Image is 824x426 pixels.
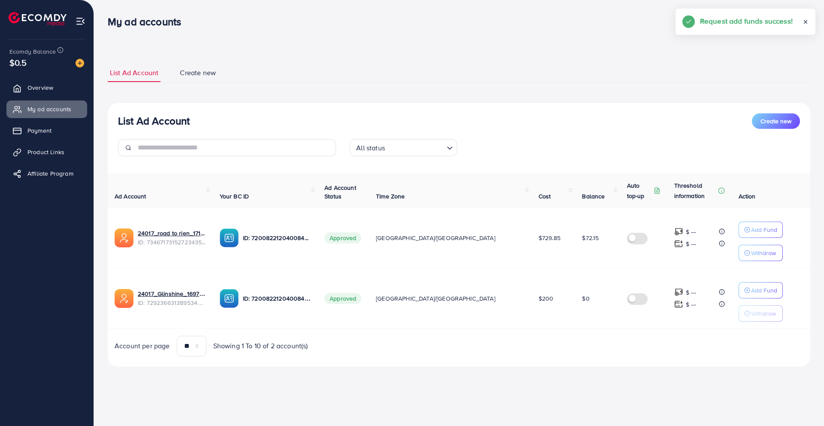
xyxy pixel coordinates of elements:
span: Cost [539,192,551,201]
img: ic-ba-acc.ded83a64.svg [220,228,239,247]
a: Overview [6,79,87,96]
iframe: Chat [788,387,818,420]
div: <span class='underline'>24017_road to rien_1710540979752</span></br>7346717315272343553 [138,229,206,246]
span: Product Links [27,148,64,156]
span: All status [354,142,387,154]
p: ID: 7200822120400846850 [243,233,311,243]
p: Add Fund [751,285,777,295]
span: $729.85 [539,234,560,242]
span: Approved [324,232,361,243]
span: ID: 7346717315272343553 [138,238,206,246]
a: Product Links [6,143,87,161]
img: ic-ads-acc.e4c84228.svg [115,289,133,308]
span: Showing 1 To 10 of 2 account(s) [213,341,308,351]
button: Add Fund [739,222,783,238]
span: Payment [27,126,51,135]
p: $ --- [686,287,697,298]
h3: My ad accounts [108,15,188,28]
button: Create new [752,113,800,129]
a: Affiliate Program [6,165,87,182]
p: Auto top-up [627,180,652,201]
a: My ad accounts [6,100,87,118]
span: Account per page [115,341,170,351]
a: 24017_road to rien_1710540979752 [138,229,206,237]
p: Threshold information [674,180,716,201]
img: top-up amount [674,227,683,236]
button: Add Fund [739,282,783,298]
button: Withdraw [739,305,783,322]
span: Create new [760,117,791,125]
img: menu [76,16,85,26]
button: Withdraw [739,245,783,261]
span: $0.5 [9,56,27,69]
span: Time Zone [376,192,405,201]
span: Overview [27,83,53,92]
h5: Request add funds success! [700,15,793,27]
span: Ad Account Status [324,183,356,201]
a: Payment [6,122,87,139]
img: top-up amount [674,288,683,297]
img: logo [9,12,67,25]
div: Search for option [350,139,457,156]
img: ic-ba-acc.ded83a64.svg [220,289,239,308]
input: Search for option [388,140,443,154]
span: $200 [539,294,554,303]
span: Create new [180,68,216,78]
h3: List Ad Account [118,115,190,127]
p: Withdraw [751,248,776,258]
img: top-up amount [674,300,683,309]
img: image [76,59,84,67]
p: Withdraw [751,308,776,319]
p: $ --- [686,239,697,249]
p: ID: 7200822120400846850 [243,293,311,304]
span: [GEOGRAPHIC_DATA]/[GEOGRAPHIC_DATA] [376,294,495,303]
span: Balance [582,192,605,201]
p: Add Fund [751,225,777,235]
span: $72.15 [582,234,599,242]
span: List Ad Account [110,68,158,78]
span: Ecomdy Balance [9,47,56,56]
span: ID: 7292366313895346177 [138,298,206,307]
span: My ad accounts [27,105,71,113]
span: Affiliate Program [27,169,73,178]
p: $ --- [686,227,697,237]
span: $0 [582,294,589,303]
span: Ad Account [115,192,146,201]
span: [GEOGRAPHIC_DATA]/[GEOGRAPHIC_DATA] [376,234,495,242]
p: $ --- [686,299,697,310]
span: Approved [324,293,361,304]
img: top-up amount [674,239,683,248]
img: ic-ads-acc.e4c84228.svg [115,228,133,247]
div: <span class='underline'>24017_Glinshine_1697886374056</span></br>7292366313895346177 [138,289,206,307]
span: Action [739,192,756,201]
a: 24017_Glinshine_1697886374056 [138,289,206,298]
span: Your BC ID [220,192,249,201]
